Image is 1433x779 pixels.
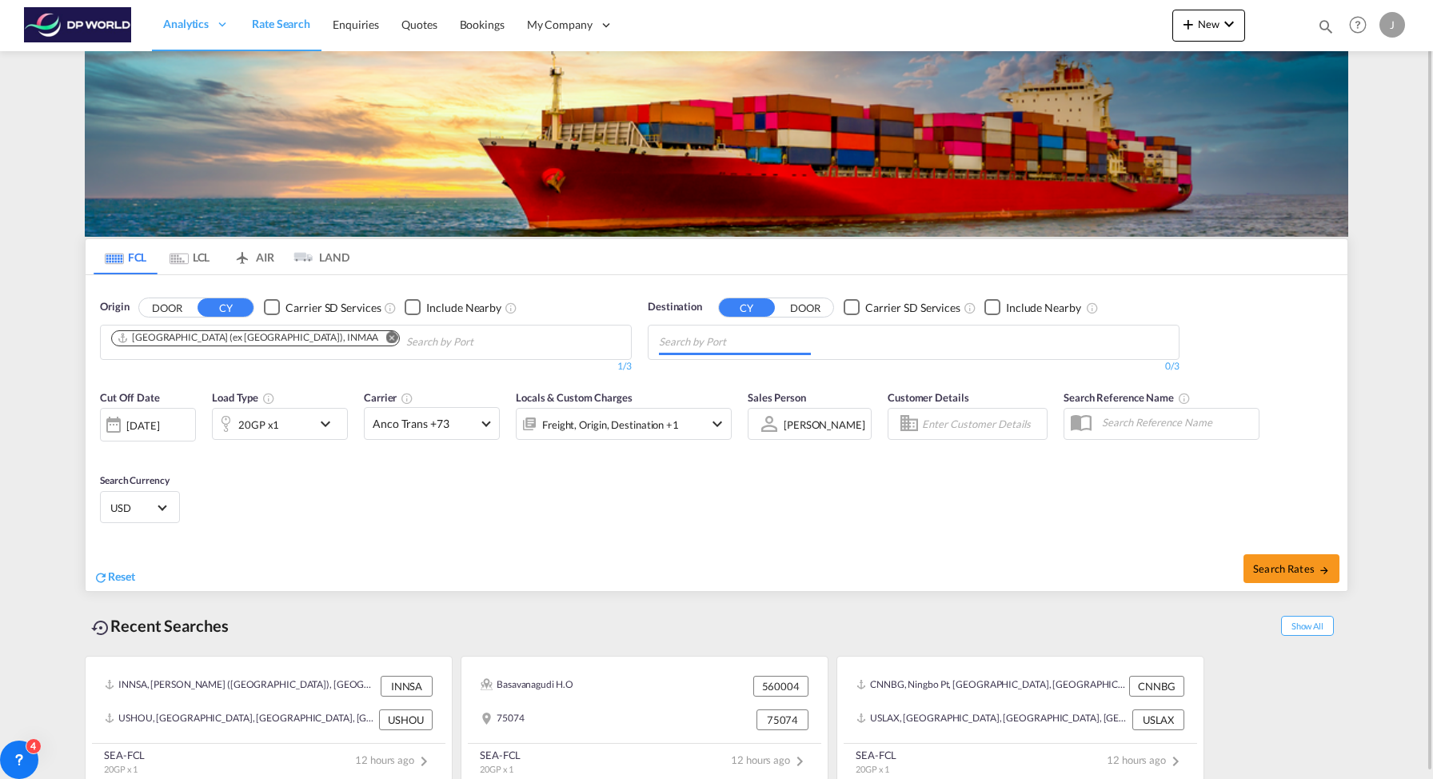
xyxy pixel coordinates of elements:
[100,360,632,374] div: 1/3
[856,676,1125,697] div: CNNBG, Ningbo Pt, China, Greater China & Far East Asia, Asia Pacific
[922,412,1042,436] input: Enter Customer Details
[264,299,381,316] md-checkbox: Checkbox No Ink
[984,299,1081,316] md-checkbox: Checkbox No Ink
[94,569,135,586] div: icon-refreshReset
[238,413,279,436] div: 20GP x1
[105,709,375,730] div: USHOU, Houston, TX, United States, North America, Americas
[384,302,397,314] md-icon: Unchecked: Search for CY (Container Yard) services for all selected carriers.Checked : Search for...
[1107,753,1185,766] span: 12 hours ago
[1379,12,1405,38] div: J
[104,748,145,762] div: SEA-FCL
[100,440,112,461] md-datepicker: Select
[480,748,521,762] div: SEA-FCL
[222,239,285,274] md-tab-item: AIR
[648,299,702,315] span: Destination
[964,302,976,314] md-icon: Unchecked: Search for CY (Container Yard) services for all selected carriers.Checked : Search for...
[401,18,437,31] span: Quotes
[406,330,558,355] input: Chips input.
[1317,18,1335,42] div: icon-magnify
[158,239,222,274] md-tab-item: LCL
[381,676,433,697] div: INNSA
[285,300,381,316] div: Carrier SD Services
[659,330,811,355] input: Chips input.
[316,414,343,433] md-icon: icon-chevron-down
[105,676,377,697] div: INNSA, Jawaharlal Nehru (Nhava Sheva), India, Indian Subcontinent, Asia Pacific
[108,569,135,583] span: Reset
[1243,554,1339,583] button: Search Ratesicon-arrow-right
[1178,392,1191,405] md-icon: Your search will be saved by the below given name
[719,298,775,317] button: CY
[784,418,865,431] div: [PERSON_NAME]
[1094,410,1259,434] input: Search Reference Name
[1179,14,1198,34] md-icon: icon-plus 400-fg
[1319,565,1330,576] md-icon: icon-arrow-right
[212,391,275,404] span: Load Type
[856,764,889,774] span: 20GP x 1
[212,408,348,440] div: 20GP x1icon-chevron-down
[753,676,808,697] div: 560004
[117,331,378,345] div: Chennai (ex Madras), INMAA
[1086,302,1099,314] md-icon: Unchecked: Ignores neighbouring ports when fetching rates.Checked : Includes neighbouring ports w...
[505,302,517,314] md-icon: Unchecked: Ignores neighbouring ports when fetching rates.Checked : Includes neighbouring ports w...
[85,51,1348,237] img: LCL+%26+FCL+BACKGROUND.png
[1166,752,1185,771] md-icon: icon-chevron-right
[527,17,593,33] span: My Company
[24,7,132,43] img: c08ca190194411f088ed0f3ba295208c.png
[109,326,565,355] md-chips-wrap: Chips container. Use arrow keys to select chips.
[1172,10,1245,42] button: icon-plus 400-fgNewicon-chevron-down
[364,391,413,404] span: Carrier
[104,764,138,774] span: 20GP x 1
[460,18,505,31] span: Bookings
[844,299,960,316] md-checkbox: Checkbox No Ink
[109,496,171,519] md-select: Select Currency: $ USDUnited States Dollar
[401,392,413,405] md-icon: The selected Trucker/Carrierwill be displayed in the rate results If the rates are from another f...
[480,764,513,774] span: 20GP x 1
[888,391,968,404] span: Customer Details
[481,676,573,697] div: Basavanagudi H.O
[708,414,727,433] md-icon: icon-chevron-down
[126,418,159,433] div: [DATE]
[285,239,349,274] md-tab-item: LAND
[85,608,235,644] div: Recent Searches
[782,413,867,436] md-select: Sales Person: Jeelan Sheriff
[1344,11,1371,38] span: Help
[100,474,170,486] span: Search Currency
[1006,300,1081,316] div: Include Nearby
[1132,709,1184,730] div: USLAX
[1281,616,1334,636] span: Show All
[414,752,433,771] md-icon: icon-chevron-right
[516,391,633,404] span: Locals & Custom Charges
[516,408,732,440] div: Freight Origin Destination Factory Stuffingicon-chevron-down
[117,331,381,345] div: Press delete to remove this chip.
[756,709,808,730] div: 75074
[94,239,349,274] md-pagination-wrapper: Use the left and right arrow keys to navigate between tabs
[262,392,275,405] md-icon: icon-information-outline
[94,570,108,585] md-icon: icon-refresh
[1179,18,1239,30] span: New
[100,408,196,441] div: [DATE]
[790,752,809,771] md-icon: icon-chevron-right
[1344,11,1379,40] div: Help
[252,17,310,30] span: Rate Search
[731,753,809,766] span: 12 hours ago
[233,248,252,260] md-icon: icon-airplane
[542,413,679,436] div: Freight Origin Destination Factory Stuffing
[355,753,433,766] span: 12 hours ago
[1064,391,1191,404] span: Search Reference Name
[163,16,209,32] span: Analytics
[1253,562,1330,575] span: Search Rates
[748,391,806,404] span: Sales Person
[91,618,110,637] md-icon: icon-backup-restore
[373,416,477,432] span: Anco Trans +73
[1317,18,1335,35] md-icon: icon-magnify
[86,275,1347,591] div: OriginDOOR CY Checkbox No InkUnchecked: Search for CY (Container Yard) services for all selected ...
[110,501,155,515] span: USD
[777,298,833,317] button: DOOR
[100,391,160,404] span: Cut Off Date
[198,298,253,317] button: CY
[426,300,501,316] div: Include Nearby
[375,331,399,347] button: Remove
[865,300,960,316] div: Carrier SD Services
[379,709,433,730] div: USHOU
